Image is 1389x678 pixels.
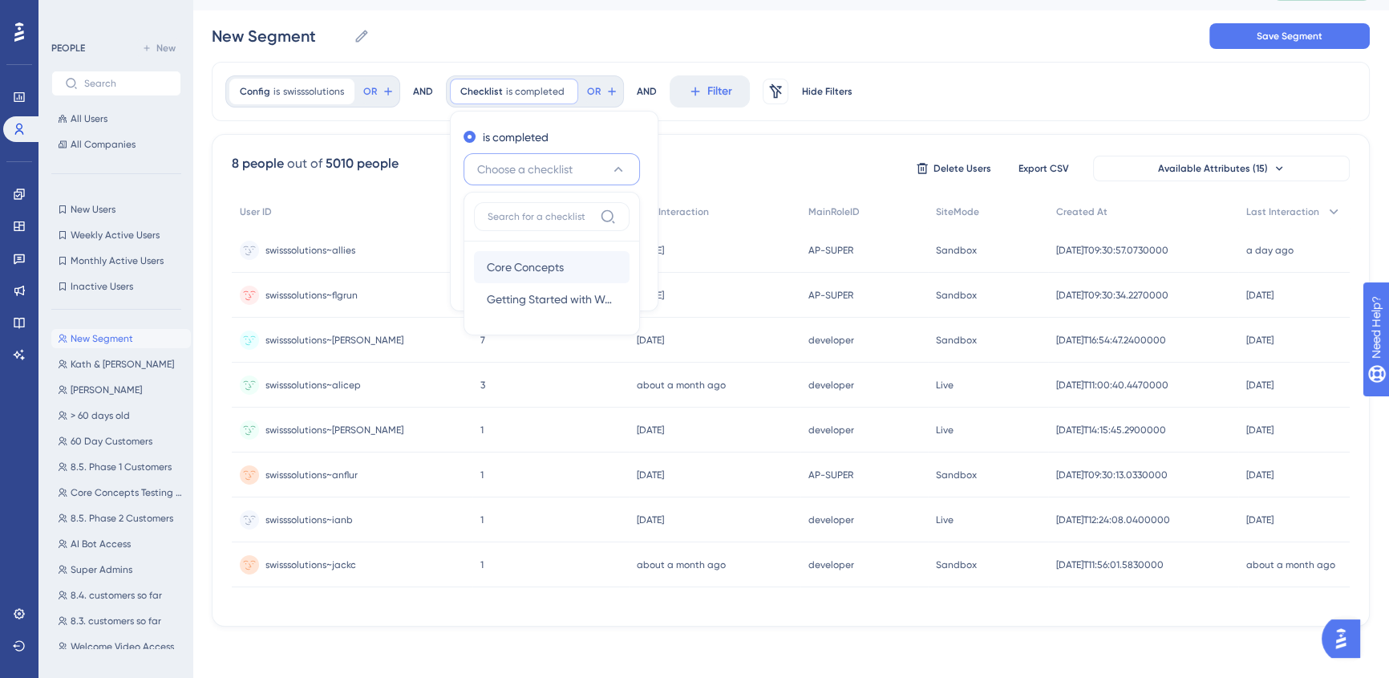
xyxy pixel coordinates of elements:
iframe: UserGuiding AI Assistant Launcher [1322,615,1370,663]
button: Available Attributes (15) [1093,156,1350,181]
input: Segment Name [212,25,347,47]
label: is completed [483,128,549,147]
time: [DATE] [1246,514,1274,526]
button: Core Concepts Testing Group [51,483,191,502]
span: [DATE]T11:00:40.4470000 [1056,379,1168,392]
time: [DATE] [637,424,664,436]
button: New Users [51,200,181,219]
button: Kath & [PERSON_NAME] [51,355,191,374]
div: PEOPLE [51,42,85,55]
span: Getting Started with Workflows [487,290,617,309]
button: Monthly Active Users [51,251,181,270]
span: New Segment [71,332,133,345]
div: 8 people [232,154,284,173]
span: 60 Day Customers [71,435,152,448]
button: OR [361,79,396,104]
span: Sandbox [936,334,977,347]
span: [DATE]T09:30:13.0330000 [1056,469,1168,481]
span: New Users [71,203,115,216]
time: [DATE] [1246,424,1274,436]
time: about a month ago [637,380,726,391]
span: [DATE]T11:56:01.5830000 [1056,558,1164,571]
time: [DATE] [1246,469,1274,481]
span: developer [808,424,854,436]
button: Choose a checklist [464,153,640,185]
span: Sandbox [936,558,977,571]
span: swisssolutions [283,85,344,98]
span: Available Attributes (15) [1158,162,1268,175]
span: Config [240,85,270,98]
span: is completed [506,85,565,98]
time: [DATE] [1246,290,1274,301]
button: Core Concepts [474,251,630,283]
input: Search for a checklist [488,210,593,223]
button: Getting Started with Workflows [474,283,630,315]
span: Export CSV [1018,162,1069,175]
div: out of [287,154,322,173]
span: MainRoleID [808,205,860,218]
div: AND [413,75,433,108]
span: [DATE]T16:54:47.2400000 [1056,334,1166,347]
span: 1 [480,424,484,436]
button: All Companies [51,135,181,154]
span: is [273,85,280,98]
button: Hide Filters [801,79,852,104]
span: Sandbox [936,469,977,481]
span: 8.3. customers so far [71,615,161,627]
time: [DATE] [637,514,664,526]
span: First Interaction [637,205,709,218]
button: Inactive Users [51,277,181,296]
span: SiteMode [936,205,979,218]
button: 8.5. Phase 2 Customers [51,509,191,528]
button: 8.3. customers so far [51,611,191,631]
span: Filter [707,82,732,101]
span: [DATE]T09:30:34.2270000 [1056,289,1168,302]
span: Live [936,379,954,392]
span: [DATE]T12:24:08.0400000 [1056,514,1170,526]
span: Inactive Users [71,280,133,293]
button: AI Bot Access [51,534,191,554]
time: a day ago [1246,245,1294,256]
span: Need Help? [38,4,100,23]
input: Search [84,78,168,89]
span: swisssolutions~ianb [265,514,353,526]
span: swisssolutions~alicep [265,379,361,392]
button: [PERSON_NAME] [51,380,191,400]
time: about a month ago [1246,559,1335,570]
span: 1 [480,558,484,571]
time: [DATE] [1246,335,1274,346]
button: Filter [670,75,750,108]
button: 8.4. customers so far [51,586,191,605]
button: Welcome Video Access [51,637,191,656]
span: Delete Users [933,162,991,175]
span: swisssolutions~[PERSON_NAME] [265,334,403,347]
span: Choose a checklist [477,160,573,179]
button: > 60 days old [51,406,191,425]
span: Sandbox [936,244,977,257]
span: [DATE]T14:15:45.2900000 [1056,424,1166,436]
span: developer [808,558,854,571]
span: 8.5. Phase 1 Customers [71,461,172,473]
span: AI Bot Access [71,538,131,550]
span: AP-SUPER [808,289,853,302]
span: Monthly Active Users [71,254,164,267]
span: Last Interaction [1246,205,1319,218]
span: swisssolutions~anflur [265,469,358,481]
button: 8.5. Phase 1 Customers [51,457,191,477]
button: 60 Day Customers [51,432,191,451]
span: Super Admins [71,563,132,576]
span: Save Segment [1257,30,1322,43]
span: 8.4. customers so far [71,589,162,602]
span: All Companies [71,138,136,151]
div: 5010 people [326,154,399,173]
time: [DATE] [1246,380,1274,391]
time: [DATE] [637,335,664,346]
span: User ID [240,205,272,218]
span: New [156,42,176,55]
span: Weekly Active Users [71,229,160,242]
span: Checklist [460,85,503,98]
span: swisssolutions~[PERSON_NAME] [265,424,403,436]
span: swisssolutions~allies [265,244,355,257]
span: developer [808,379,854,392]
